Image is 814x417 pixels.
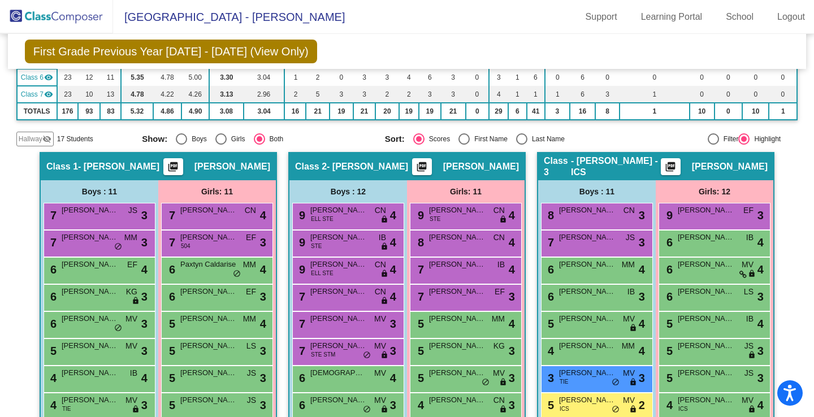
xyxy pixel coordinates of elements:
[715,103,742,120] td: 0
[62,340,118,351] span: [PERSON_NAME]
[508,103,527,120] td: 6
[375,103,399,120] td: 20
[246,340,256,352] span: LS
[296,263,305,276] span: 9
[194,161,270,172] span: [PERSON_NAME]
[570,86,595,103] td: 6
[690,86,715,103] td: 0
[470,134,508,144] div: First Name
[742,259,754,271] span: MV
[153,103,182,120] td: 4.86
[559,205,616,216] span: [PERSON_NAME]
[620,69,690,86] td: 0
[415,263,424,276] span: 7
[492,313,505,325] span: MM
[742,103,769,120] td: 10
[742,69,769,86] td: 0
[330,103,353,120] td: 19
[742,86,769,103] td: 0
[493,340,505,352] span: KG
[244,103,285,120] td: 3.04
[769,86,797,103] td: 0
[57,134,93,144] span: 17 Students
[379,232,386,244] span: IB
[166,318,175,330] span: 5
[163,158,183,175] button: Print Students Details
[260,234,266,251] span: 3
[622,340,635,352] span: MM
[399,86,419,103] td: 2
[78,69,100,86] td: 12
[306,69,329,86] td: 2
[311,215,334,223] span: ELL STE
[719,134,739,144] div: Filter
[620,103,690,120] td: 1
[141,207,148,224] span: 3
[509,234,515,251] span: 4
[260,315,266,332] span: 4
[493,232,505,244] span: CN
[141,315,148,332] span: 3
[527,69,545,86] td: 6
[559,340,616,351] span: [PERSON_NAME]
[545,345,554,357] span: 4
[497,259,505,271] span: IB
[375,205,386,216] span: CN
[419,69,441,86] td: 6
[310,205,367,216] span: [PERSON_NAME]
[41,180,158,203] div: Boys : 11
[415,290,424,303] span: 7
[187,134,207,144] div: Boys
[545,209,554,221] span: 8
[244,86,285,103] td: 2.96
[419,86,441,103] td: 3
[19,134,42,144] span: Hallway
[310,259,367,270] span: [PERSON_NAME]
[57,103,79,120] td: 176
[595,86,620,103] td: 3
[744,286,754,298] span: LS
[429,340,486,351] span: [PERSON_NAME]
[62,313,118,324] span: [PERSON_NAME]
[545,103,570,120] td: 3
[284,69,306,86] td: 1
[260,342,266,359] span: 3
[545,263,554,276] span: 6
[664,209,673,221] span: 9
[158,180,276,203] div: Girls: 11
[44,73,53,82] mat-icon: visibility
[656,180,773,203] div: Girls: 12
[757,234,764,251] span: 4
[125,313,137,325] span: MV
[429,232,486,243] span: [PERSON_NAME]
[141,234,148,251] span: 3
[415,236,424,249] span: 8
[629,324,637,333] span: lock
[243,313,256,325] span: MM
[121,86,153,103] td: 4.78
[639,288,645,305] span: 3
[527,134,565,144] div: Last Name
[466,86,489,103] td: 0
[757,288,764,305] span: 3
[180,313,237,324] span: [PERSON_NAME]
[310,286,367,297] span: [PERSON_NAME]
[181,86,209,103] td: 4.26
[181,103,209,120] td: 4.90
[425,134,450,144] div: Scores
[353,86,375,103] td: 3
[385,134,405,144] span: Sort:
[311,242,322,250] span: STE
[664,236,673,249] span: 6
[330,86,353,103] td: 3
[509,315,515,332] span: 4
[57,69,79,86] td: 23
[126,286,137,298] span: KG
[715,69,742,86] td: 0
[142,133,376,145] mat-radio-group: Select an option
[284,103,306,120] td: 16
[374,340,386,352] span: MV
[748,270,756,279] span: lock
[62,205,118,216] span: [PERSON_NAME]
[62,367,118,379] span: [PERSON_NAME]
